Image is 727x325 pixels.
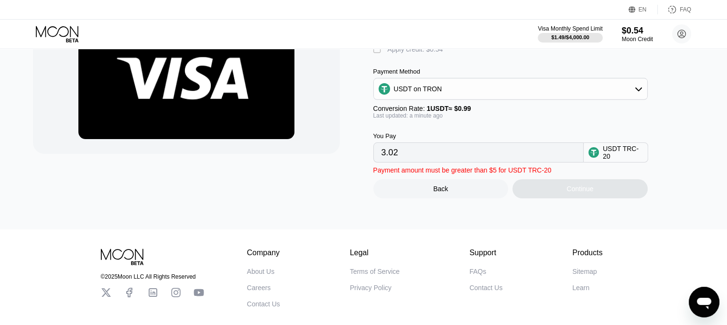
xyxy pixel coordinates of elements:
[350,284,391,292] div: Privacy Policy
[373,105,648,112] div: Conversion Rate:
[603,145,643,160] div: USDT TRC-20
[689,287,719,317] iframe: Button to launch messaging window
[427,105,471,112] span: 1 USDT ≈ $0.99
[373,112,648,119] div: Last updated: a minute ago
[469,268,486,275] div: FAQs
[629,5,658,14] div: EN
[551,34,589,40] div: $1.49 / $4,000.00
[572,268,597,275] div: Sitemap
[373,68,648,75] div: Payment Method
[374,79,647,98] div: USDT on TRON
[350,249,400,257] div: Legal
[469,284,502,292] div: Contact Us
[373,45,383,54] div: 
[247,268,275,275] div: About Us
[247,300,280,308] div: Contact Us
[639,6,647,13] div: EN
[247,249,280,257] div: Company
[538,25,602,32] div: Visa Monthly Spend Limit
[469,249,502,257] div: Support
[350,268,400,275] div: Terms of Service
[373,179,509,198] div: Back
[572,249,602,257] div: Products
[622,26,653,43] div: $0.54Moon Credit
[394,85,442,93] div: USDT on TRON
[433,185,448,193] div: Back
[373,166,552,174] div: Payment amount must be greater than $5 for USDT TRC-20
[247,284,271,292] div: Careers
[101,273,204,280] div: © 2025 Moon LLC All Rights Reserved
[658,5,691,14] div: FAQ
[373,132,584,140] div: You Pay
[622,26,653,36] div: $0.54
[680,6,691,13] div: FAQ
[538,25,602,43] div: Visa Monthly Spend Limit$1.49/$4,000.00
[622,36,653,43] div: Moon Credit
[572,284,589,292] div: Learn
[388,45,443,53] div: Apply credit: $0.54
